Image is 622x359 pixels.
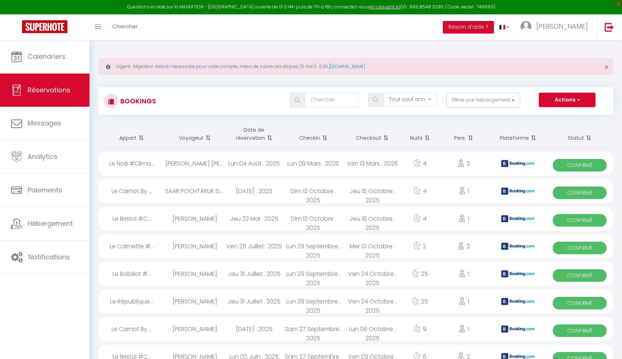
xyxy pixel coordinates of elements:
th: Sort by people [438,120,490,148]
input: Chercher [305,93,358,107]
span: [PERSON_NAME] [536,22,588,31]
span: Notifications [28,252,70,262]
span: × [604,63,608,72]
div: Urgent : Migration Airbnb nécessaire pour votre compte, merci de suivre ces étapes (5 min) - [98,58,613,75]
span: Analytics [28,152,57,161]
th: Sort by checkin [284,120,343,148]
button: Close [604,64,608,71]
button: Filtrer par hébergement [446,93,520,107]
span: Paiements [28,185,62,195]
span: Messages [28,118,61,128]
img: logout [605,22,614,32]
th: Sort by booking date [225,120,284,148]
a: en cliquant ici [370,4,400,10]
span: Chercher [112,22,138,30]
img: ... [520,21,531,32]
a: ... [PERSON_NAME] [515,14,597,40]
button: Actions [539,93,596,107]
a: [URL][DOMAIN_NAME] [319,63,365,70]
iframe: LiveChat chat widget [591,328,622,359]
span: Calendriers [28,52,66,61]
th: Sort by status [546,120,613,148]
th: Sort by nights [402,120,438,148]
span: Réservations [28,85,70,95]
span: Hébergement [28,219,73,228]
th: Sort by guest [165,120,225,148]
button: Besoin d'aide ? [443,21,494,33]
th: Sort by checkout [343,120,402,148]
th: Sort by channel [490,120,546,148]
img: Super Booking [22,20,67,33]
th: Sort by rentals [98,120,165,148]
h3: Bookings [119,93,156,109]
a: Chercher [107,14,143,40]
